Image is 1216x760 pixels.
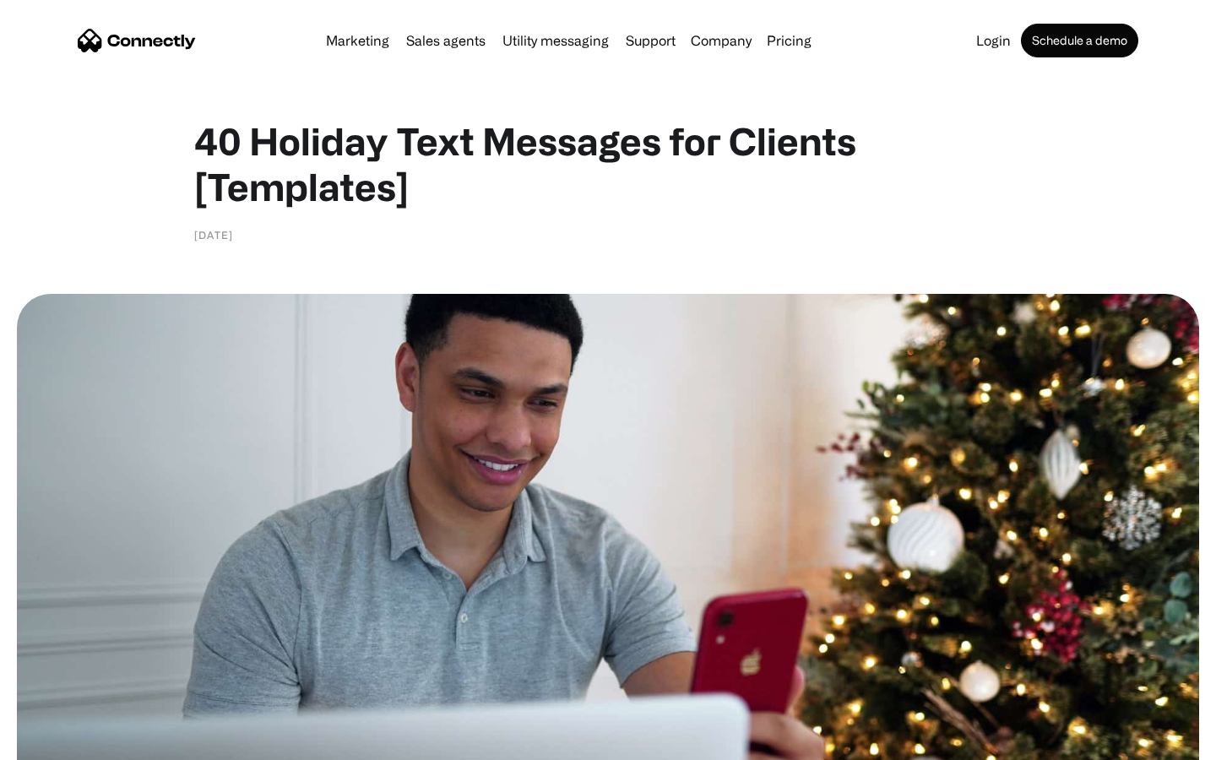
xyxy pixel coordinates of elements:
a: Support [619,34,682,47]
a: home [78,28,196,53]
div: [DATE] [194,226,233,243]
a: Sales agents [399,34,492,47]
aside: Language selected: English [17,730,101,754]
a: Utility messaging [496,34,616,47]
div: Company [686,29,757,52]
a: Login [969,34,1018,47]
div: Company [691,29,752,52]
a: Pricing [760,34,818,47]
ul: Language list [34,730,101,754]
h1: 40 Holiday Text Messages for Clients [Templates] [194,118,1022,209]
a: Schedule a demo [1021,24,1138,57]
a: Marketing [319,34,396,47]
